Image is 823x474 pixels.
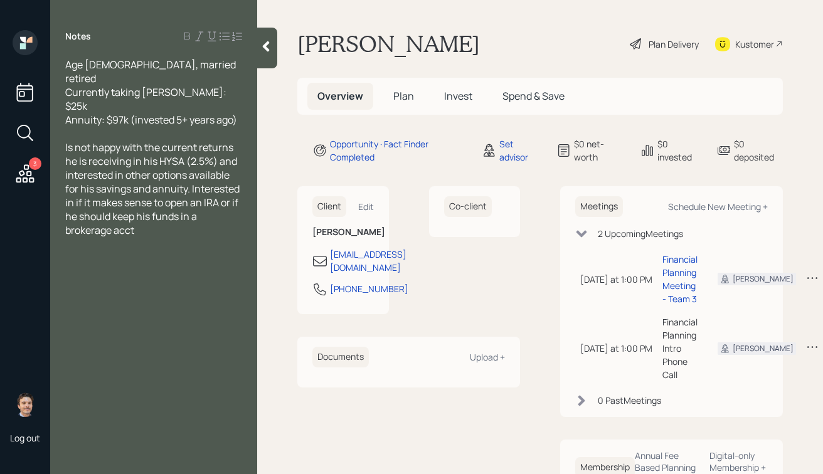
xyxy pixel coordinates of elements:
div: [EMAIL_ADDRESS][DOMAIN_NAME] [330,248,406,274]
div: [PERSON_NAME] [733,343,794,354]
h6: [PERSON_NAME] [312,227,374,238]
div: Plan Delivery [649,38,699,51]
div: 3 [29,157,41,170]
span: Overview [317,89,363,103]
div: [PERSON_NAME] [733,273,794,285]
h6: Co-client [444,196,492,217]
h6: Documents [312,347,369,367]
span: Invest [444,89,472,103]
div: Digital-only Membership + [709,450,768,473]
div: Upload + [470,351,505,363]
div: Financial Planning Meeting - Team 3 [662,253,698,305]
div: Kustomer [735,38,774,51]
div: Set advisor [499,137,541,164]
span: Plan [393,89,414,103]
h6: Client [312,196,346,217]
div: [PHONE_NUMBER] [330,282,408,295]
span: Age [DEMOGRAPHIC_DATA], married retired Currently taking [PERSON_NAME]: $25k Annuity: $97k (inves... [65,58,238,127]
img: robby-grisanti-headshot.png [13,392,38,417]
div: Edit [358,201,374,213]
div: $0 invested [657,137,701,164]
div: [DATE] at 1:00 PM [580,342,652,355]
div: Schedule New Meeting + [668,201,768,213]
div: Financial Planning Intro Phone Call [662,315,698,381]
div: Log out [10,432,40,444]
h6: Meetings [575,196,623,217]
h1: [PERSON_NAME] [297,30,480,58]
div: 0 Past Meeting s [598,394,661,407]
div: Opportunity · Fact Finder Completed [330,137,467,164]
div: 2 Upcoming Meeting s [598,227,683,240]
span: Is not happy with the current returns he is receiving in his HYSA (2.5%) and interested in other ... [65,140,242,237]
div: [DATE] at 1:00 PM [580,273,652,286]
label: Notes [65,30,91,43]
div: $0 net-worth [574,137,624,164]
div: $0 deposited [734,137,783,164]
span: Spend & Save [502,89,565,103]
